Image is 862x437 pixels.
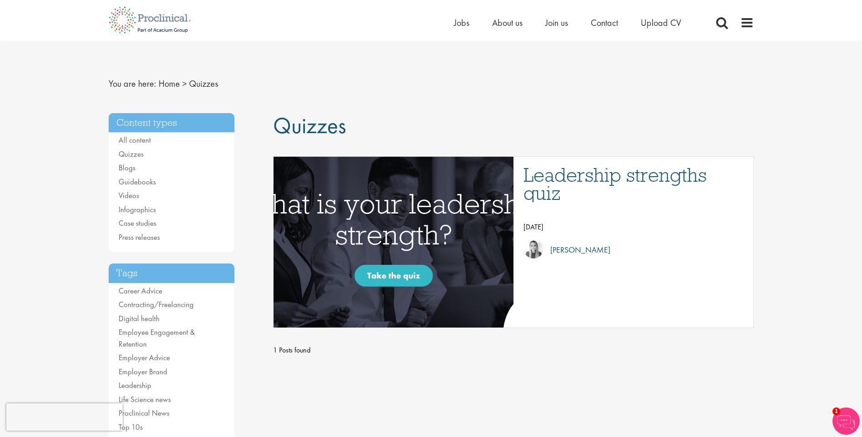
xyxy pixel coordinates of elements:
[523,238,744,261] a: Hannah Burke [PERSON_NAME]
[182,78,187,89] span: >
[832,407,860,435] img: Chatbot
[545,17,568,29] a: Join us
[119,380,151,390] a: Leadership
[159,78,180,89] a: breadcrumb link
[119,218,156,228] a: Case studies
[109,78,156,89] span: You are here:
[119,353,170,363] a: Employer Advice
[492,17,523,29] a: About us
[119,422,143,432] a: Top 10s
[454,17,469,29] a: Jobs
[6,403,123,431] iframe: reCAPTCHA
[119,394,171,404] a: Life Science news
[273,343,754,357] span: 1 Posts found
[119,190,139,200] a: Videos
[109,113,235,133] h3: Content types
[523,238,543,258] img: Hannah Burke
[273,111,346,140] span: Quizzes
[119,232,160,242] a: Press releases
[119,313,159,323] a: Digital health
[274,157,513,328] a: Link to a post
[641,17,681,29] a: Upload CV
[119,299,194,309] a: Contracting/Freelancing
[189,78,218,89] span: Quizzes
[523,166,744,202] a: Leadership strengths quiz
[119,163,135,173] a: Blogs
[119,135,151,145] a: All content
[119,149,144,159] a: Quizzes
[543,243,610,257] p: [PERSON_NAME]
[119,408,169,418] a: Proclinical News
[119,327,195,349] a: Employee Engagement & Retention
[119,367,167,377] a: Employer Brand
[119,286,162,296] a: Career Advice
[119,204,156,214] a: Infographics
[832,407,840,415] span: 1
[119,177,156,187] a: Guidebooks
[591,17,618,29] a: Contact
[523,220,744,234] p: [DATE]
[109,263,235,283] h3: Tags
